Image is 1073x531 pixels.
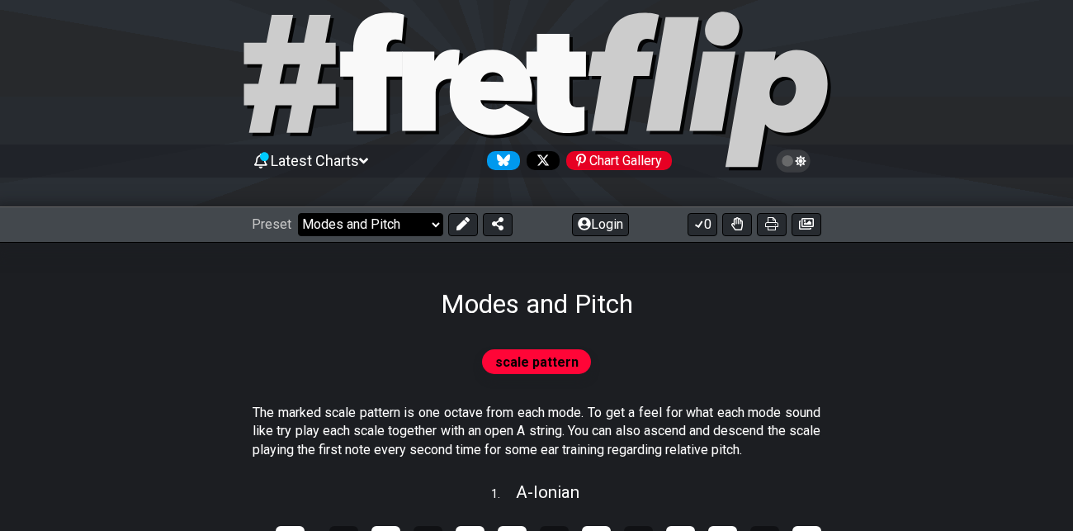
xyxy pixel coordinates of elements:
[495,350,579,374] span: scale pattern
[688,213,717,236] button: 0
[757,213,787,236] button: Print
[516,482,579,502] span: A - Ionian
[491,486,516,504] span: 1 .
[480,151,520,170] a: Follow #fretflip at Bluesky
[722,213,752,236] button: Toggle Dexterity for all fretkits
[441,288,633,320] h1: Modes and Pitch
[792,213,821,236] button: Create image
[560,151,672,170] a: #fretflip at Pinterest
[520,151,560,170] a: Follow #fretflip at X
[253,404,820,459] p: The marked scale pattern is one octave from each mode. To get a feel for what each mode sound lik...
[566,151,672,170] div: Chart Gallery
[448,213,478,236] button: Edit Preset
[298,213,443,236] select: Preset
[252,216,291,232] span: Preset
[271,152,359,169] span: Latest Charts
[483,213,513,236] button: Share Preset
[572,213,629,236] button: Login
[784,154,803,168] span: Toggle light / dark theme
